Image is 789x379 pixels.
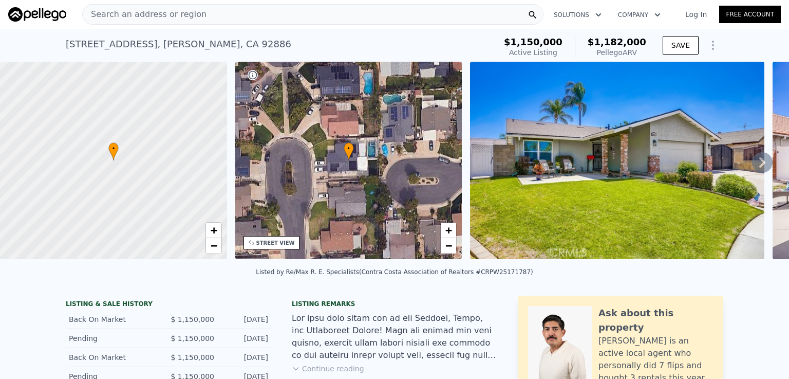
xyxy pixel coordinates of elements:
[292,364,364,374] button: Continue reading
[588,37,646,47] span: $1,182,000
[598,306,713,335] div: Ask about this property
[256,268,533,276] div: Listed by Re/Max R. E. Specialists (Contra Costa Association of Realtors #CRPW25171787)
[222,333,268,344] div: [DATE]
[108,142,119,160] div: •
[719,6,781,23] a: Free Account
[292,300,497,308] div: Listing remarks
[673,9,719,20] a: Log In
[441,238,456,254] a: Zoom out
[509,48,557,57] span: Active Listing
[504,37,562,47] span: $1,150,000
[222,314,268,324] div: [DATE]
[8,7,66,22] img: Pellego
[292,312,497,362] div: Lor ipsu dolo sitam con ad eli Seddoei, Tempo, inc Utlaboreet Dolore! Magn ali enimad min veni qu...
[171,353,214,362] span: $ 1,150,000
[171,334,214,342] span: $ 1,150,000
[210,239,217,252] span: −
[546,6,610,24] button: Solutions
[663,36,699,55] button: SAVE
[171,315,214,323] span: $ 1,150,000
[256,239,295,247] div: STREET VIEW
[69,352,160,363] div: Back On Market
[441,223,456,238] a: Zoom in
[206,238,221,254] a: Zoom out
[610,6,669,24] button: Company
[344,144,354,153] span: •
[69,314,160,324] div: Back On Market
[703,35,723,56] button: Show Options
[83,8,206,21] span: Search an address or region
[445,239,452,252] span: −
[108,144,119,153] span: •
[69,333,160,344] div: Pending
[66,300,271,310] div: LISTING & SALE HISTORY
[222,352,268,363] div: [DATE]
[210,224,217,237] span: +
[66,37,291,51] div: [STREET_ADDRESS] , [PERSON_NAME] , CA 92886
[344,142,354,160] div: •
[588,47,646,58] div: Pellego ARV
[206,223,221,238] a: Zoom in
[445,224,452,237] span: +
[470,62,764,259] img: Sale: 167324059 Parcel: 63265270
